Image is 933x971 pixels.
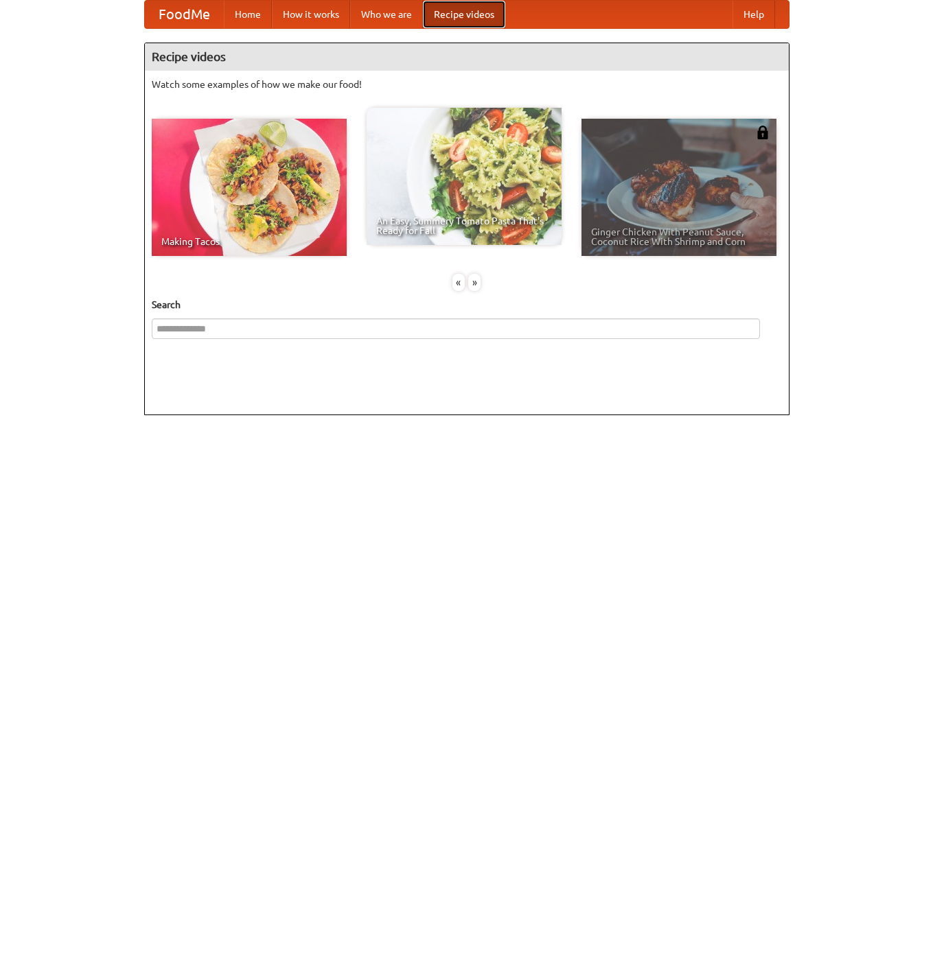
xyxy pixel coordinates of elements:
img: 483408.png [756,126,770,139]
div: « [452,274,465,291]
a: Making Tacos [152,119,347,256]
a: Who we are [350,1,423,28]
div: » [468,274,481,291]
a: Recipe videos [423,1,505,28]
h5: Search [152,298,782,312]
a: FoodMe [145,1,224,28]
span: An Easy, Summery Tomato Pasta That's Ready for Fall [376,216,552,235]
a: How it works [272,1,350,28]
p: Watch some examples of how we make our food! [152,78,782,91]
a: Help [733,1,775,28]
a: Home [224,1,272,28]
h4: Recipe videos [145,43,789,71]
span: Making Tacos [161,237,337,246]
a: An Easy, Summery Tomato Pasta That's Ready for Fall [367,108,562,245]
